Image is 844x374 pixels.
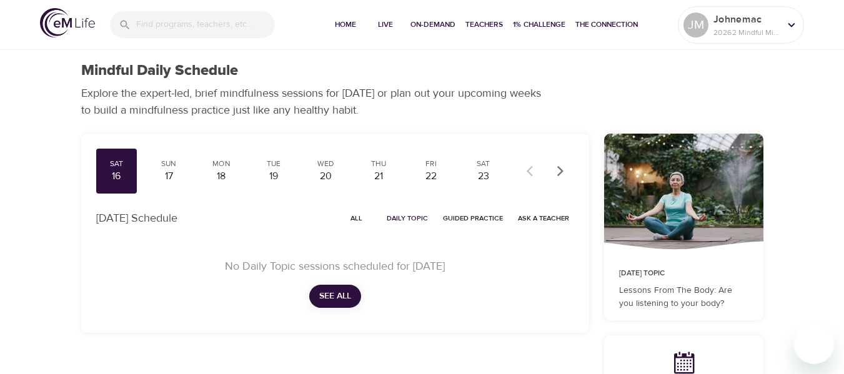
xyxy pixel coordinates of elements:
[310,169,342,184] div: 20
[575,18,638,31] span: The Connection
[513,18,565,31] span: 1% Challenge
[153,159,184,169] div: Sun
[713,27,780,38] p: 20262 Mindful Minutes
[363,169,394,184] div: 21
[258,159,289,169] div: Tue
[443,212,503,224] span: Guided Practice
[101,159,132,169] div: Sat
[370,18,400,31] span: Live
[410,18,455,31] span: On-Demand
[713,12,780,27] p: Johnemac
[337,209,377,228] button: All
[258,169,289,184] div: 19
[415,159,447,169] div: Fri
[518,212,569,224] span: Ask a Teacher
[619,268,748,279] p: [DATE] Topic
[342,212,372,224] span: All
[40,8,95,37] img: logo
[310,159,342,169] div: Wed
[153,169,184,184] div: 17
[101,169,132,184] div: 16
[81,85,550,119] p: Explore the expert-led, brief mindfulness sessions for [DATE] or plan out your upcoming weeks to ...
[319,288,351,304] span: See All
[468,169,499,184] div: 23
[513,209,574,228] button: Ask a Teacher
[206,159,237,169] div: Mon
[382,209,433,228] button: Daily Topic
[468,159,499,169] div: Sat
[96,210,177,227] p: [DATE] Schedule
[415,169,447,184] div: 22
[465,18,503,31] span: Teachers
[363,159,394,169] div: Thu
[438,209,508,228] button: Guided Practice
[330,18,360,31] span: Home
[136,11,275,38] input: Find programs, teachers, etc...
[619,284,748,310] p: Lessons From The Body: Are you listening to your body?
[81,62,238,80] h1: Mindful Daily Schedule
[206,169,237,184] div: 18
[683,12,708,37] div: JM
[794,324,834,364] iframe: Button to launch messaging window
[387,212,428,224] span: Daily Topic
[309,285,361,308] button: See All
[111,258,559,275] p: No Daily Topic sessions scheduled for [DATE]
